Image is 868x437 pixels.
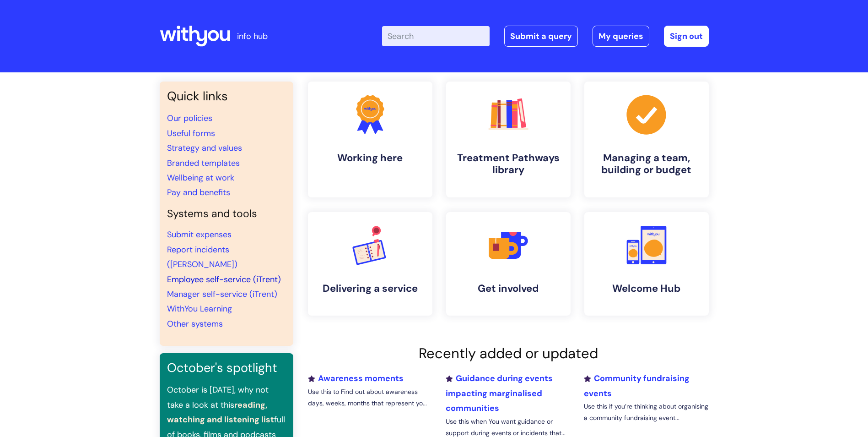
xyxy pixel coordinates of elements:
[167,318,223,329] a: Other systems
[453,283,563,295] h4: Get involved
[382,26,490,46] input: Search
[584,212,709,316] a: Welcome Hub
[453,152,563,176] h4: Treatment Pathways library
[584,82,709,197] a: Managing a team, building or budget
[308,386,432,409] p: Use this to Find out about awareness days, weeks, months that represent yo...
[167,142,242,153] a: Strategy and values
[237,29,268,44] p: info hub
[315,283,425,295] h4: Delivering a service
[167,172,234,183] a: Wellbeing at work
[584,373,690,399] a: Community fundraising events
[592,152,701,176] h4: Managing a team, building or budget
[592,283,701,295] h4: Welcome Hub
[584,401,708,424] p: Use this if you’re thinking about organising a community fundraising event...
[167,303,232,314] a: WithYou Learning
[308,345,709,362] h2: Recently added or updated
[167,274,281,285] a: Employee self-service (iTrent)
[308,82,432,197] a: Working here
[664,26,709,47] a: Sign out
[167,187,230,198] a: Pay and benefits
[167,289,277,300] a: Manager self-service (iTrent)
[167,158,240,169] a: Branded templates
[167,128,215,139] a: Useful forms
[593,26,649,47] a: My queries
[446,212,571,316] a: Get involved
[308,373,404,384] a: Awareness moments
[167,229,232,240] a: Submit expenses
[167,361,286,375] h3: October's spotlight
[504,26,578,47] a: Submit a query
[167,89,286,104] h3: Quick links
[167,208,286,220] h4: Systems and tools
[167,244,237,270] a: Report incidents ([PERSON_NAME])
[382,26,709,47] div: | -
[446,373,553,414] a: Guidance during events impacting marginalised communities
[446,82,571,197] a: Treatment Pathways library
[167,113,212,124] a: Our policies
[315,152,425,164] h4: Working here
[308,212,432,316] a: Delivering a service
